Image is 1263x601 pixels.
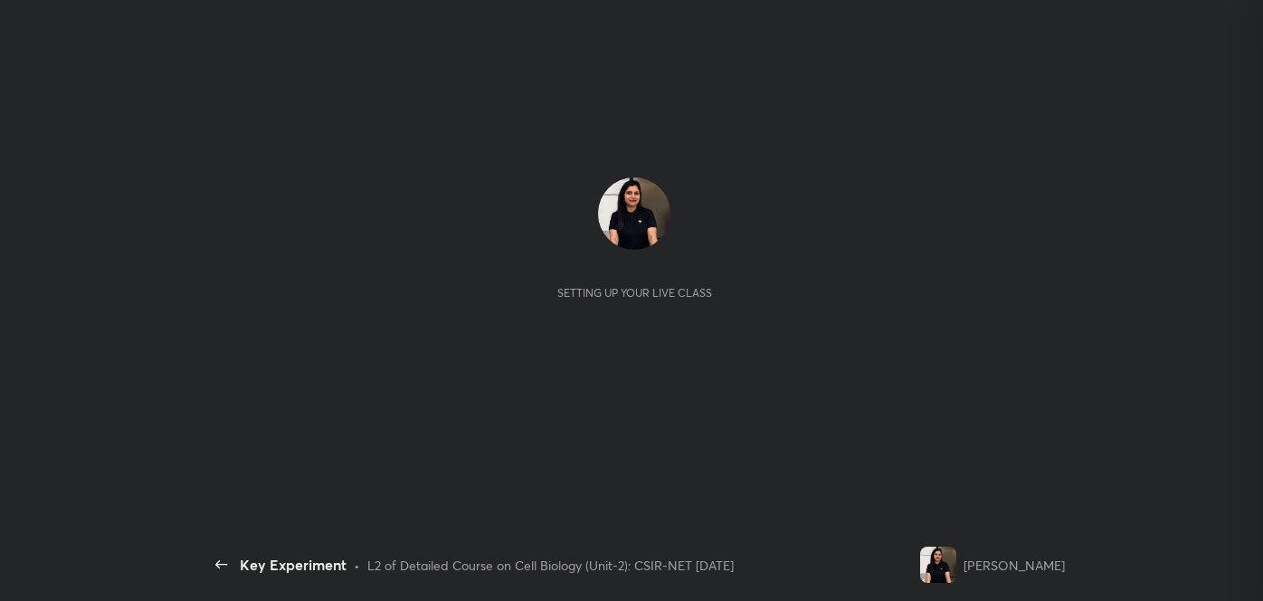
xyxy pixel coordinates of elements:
[240,554,347,576] div: Key Experiment
[367,556,734,575] div: L2 of Detailed Course on Cell Biology (Unit-2): CSIR-NET [DATE]
[354,556,360,575] div: •
[920,547,956,583] img: 6bf88ee675354f0ea61b4305e64abb13.jpg
[557,286,712,300] div: Setting up your live class
[964,556,1065,575] div: [PERSON_NAME]
[598,177,670,250] img: 6bf88ee675354f0ea61b4305e64abb13.jpg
